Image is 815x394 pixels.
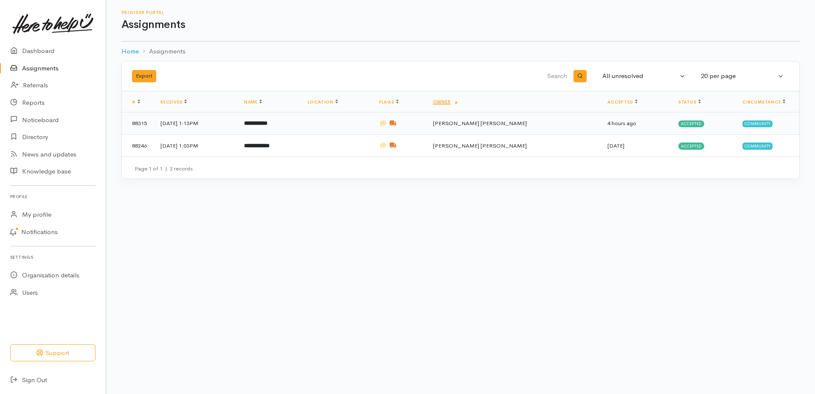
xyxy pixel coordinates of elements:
td: 88315 [122,112,154,135]
button: All unresolved [597,68,691,84]
a: Name [244,99,262,105]
a: Accepted [607,99,637,105]
span: Accepted [678,143,704,149]
span: Community [742,120,773,127]
span: [PERSON_NAME] [PERSON_NAME] [433,120,527,127]
a: Flags [379,99,399,105]
h6: Provider Portal [121,10,800,15]
time: [DATE] [607,142,624,149]
li: Assignments [139,47,185,56]
h6: Profile [10,191,96,202]
span: Accepted [678,120,704,127]
a: Owner [433,99,459,104]
h1: Assignments [121,19,800,31]
a: Status [678,99,701,105]
td: [DATE] 1:03PM [154,134,237,156]
td: [DATE] 1:13PM [154,112,237,135]
a: Home [121,47,139,56]
a: Circumstance [742,99,785,105]
button: Export [132,70,156,82]
a: Location [308,99,338,105]
span: Community [742,143,773,149]
span: | [165,165,167,172]
div: 20 per page [701,71,776,81]
h6: Settings [10,251,96,263]
nav: breadcrumb [121,42,800,61]
a: # [132,99,140,105]
button: 20 per page [696,68,789,84]
input: Search [365,66,569,87]
small: Page 1 of 1 2 records [135,165,193,172]
td: 88246 [122,134,154,156]
a: Received [160,99,187,105]
button: Support [10,344,96,362]
div: All unresolved [602,71,678,81]
span: [PERSON_NAME] [PERSON_NAME] [433,142,527,149]
time: 4 hours ago [607,120,636,127]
